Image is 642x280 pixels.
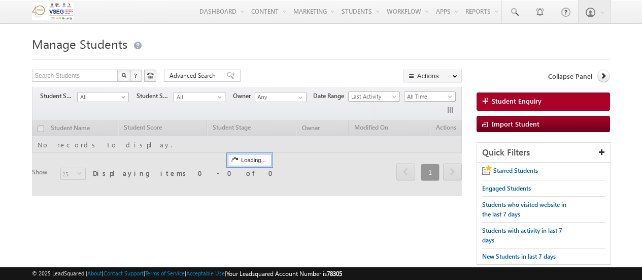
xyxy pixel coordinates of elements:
[348,91,400,102] a: Last Activity
[482,227,562,244] span: Students with activity in last 7 days
[186,270,225,276] a: Acceptable Use
[170,71,219,80] span: Advanced Search
[40,91,77,101] span: Student Stage
[104,270,144,276] a: Contact Support
[313,91,348,101] span: Date Range
[477,92,610,111] a: Student Enquiry
[87,270,102,276] a: About
[349,92,397,101] span: Last Activity
[174,92,222,102] span: All
[226,270,342,277] span: Your Leadsquared Account Number is
[134,71,139,80] span: ?
[482,184,531,192] span: Engaged Students
[477,143,611,163] div: Quick Filters
[145,270,185,276] a: Terms of Service
[327,270,342,277] span: 78305
[403,70,462,82] button: Actions
[255,92,307,102] input: Type to Search
[492,119,539,128] span: Import Student
[482,253,556,260] span: New Students in last 7 days
[137,91,174,101] span: Student Source
[32,269,342,278] span: © 2025 LeadSquared | | | | |
[77,92,129,102] a: All
[492,97,542,106] span: Student Enquiry
[121,73,126,78] img: Search
[32,3,74,20] img: Custom Logo
[233,91,255,101] span: Owner
[493,167,538,174] span: Starred Students
[32,36,127,52] span: Manage Students
[404,91,456,102] a: All Time
[78,92,126,102] span: All
[293,92,306,103] a: Show All Items
[174,92,225,102] a: All
[228,154,271,166] div: Loading...
[548,72,592,81] span: Collapse Panel
[482,201,566,218] span: Students who visited website in the last 7 days
[130,70,142,82] button: ?
[404,92,453,101] span: All Time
